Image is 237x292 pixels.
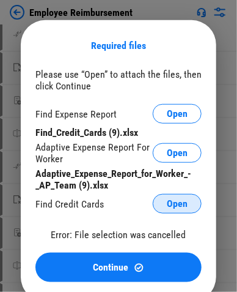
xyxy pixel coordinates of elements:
button: Open [153,104,202,124]
div: Adaptive Expense Report For Worker [35,141,153,165]
span: Open [167,109,188,119]
button: ContinueContinue [35,253,202,282]
div: Adaptive_Expense_Report_for_Worker_-_AP_Team (9).xlsx [35,168,202,191]
img: Continue [134,263,144,273]
div: Error: File selection was cancelled [51,229,186,241]
div: Required files [35,40,202,51]
div: Find Credit Cards [35,198,104,210]
div: Find Expense Report [35,108,117,120]
button: Open [153,194,202,214]
span: Open [167,148,188,158]
span: Continue [93,263,129,272]
div: Find_Credit_Cards (9).xlsx [35,127,202,138]
button: Open [153,143,202,163]
span: Open [167,199,188,209]
div: Please use “Open” to attach the files, then click Continue [35,69,202,92]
